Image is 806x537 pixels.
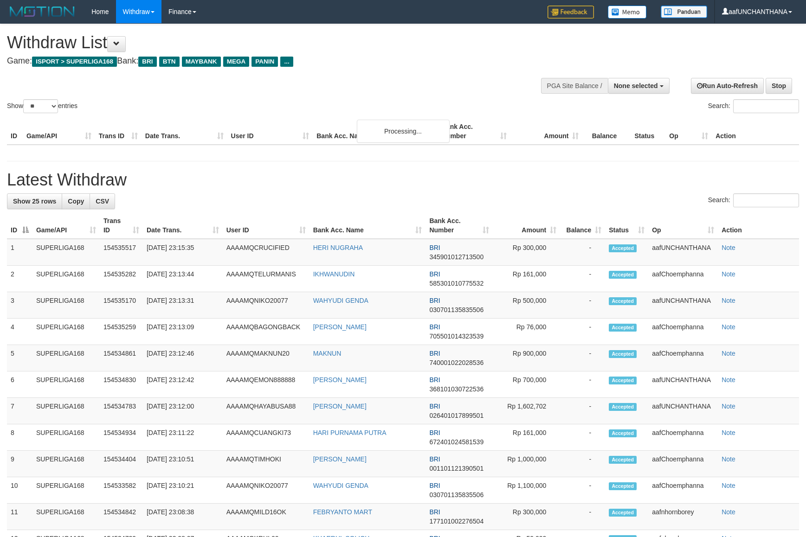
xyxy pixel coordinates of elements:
th: ID [7,118,23,145]
input: Search: [733,193,799,207]
a: Run Auto-Refresh [691,78,764,94]
th: Op: activate to sort column ascending [648,212,718,239]
td: - [560,371,605,398]
img: Button%20Memo.svg [608,6,647,19]
div: Processing... [357,120,450,143]
span: Accepted [609,403,637,411]
span: Copy 177101002276504 to clipboard [429,518,484,525]
span: Accepted [609,509,637,517]
td: 7 [7,398,32,424]
td: 154535282 [100,266,143,292]
span: Accepted [609,377,637,384]
span: None selected [614,82,658,89]
th: Balance [582,118,631,145]
td: SUPERLIGA168 [32,398,100,424]
td: [DATE] 23:13:31 [143,292,223,319]
a: Note [722,376,735,384]
td: Rp 500,000 [493,292,560,319]
a: Note [722,508,735,516]
img: panduan.png [661,6,707,18]
a: Stop [766,78,792,94]
td: AAAAMQCRUCIFIED [223,239,310,266]
a: Note [722,323,735,331]
td: AAAAMQTIMHOKI [223,451,310,477]
th: User ID [227,118,313,145]
td: [DATE] 23:10:21 [143,477,223,504]
a: Note [722,403,735,410]
td: 154534842 [100,504,143,530]
span: Copy 672401024581539 to clipboard [429,438,484,446]
td: 154533582 [100,477,143,504]
td: 2 [7,266,32,292]
span: CSV [96,198,109,205]
td: - [560,292,605,319]
td: Rp 1,000,000 [493,451,560,477]
td: - [560,345,605,371]
a: Copy [62,193,90,209]
td: 154534404 [100,451,143,477]
td: [DATE] 23:13:44 [143,266,223,292]
span: Copy 030701135835506 to clipboard [429,491,484,499]
td: aafUNCHANTHANA [648,292,718,319]
td: 154534830 [100,371,143,398]
span: BRI [429,270,440,278]
span: Accepted [609,271,637,279]
th: Bank Acc. Number: activate to sort column ascending [426,212,493,239]
span: Copy 345901012713500 to clipboard [429,253,484,261]
span: BRI [429,376,440,384]
td: [DATE] 23:12:00 [143,398,223,424]
span: BRI [429,482,440,489]
td: SUPERLIGA168 [32,424,100,451]
td: 1 [7,239,32,266]
label: Search: [708,193,799,207]
a: Show 25 rows [7,193,62,209]
td: SUPERLIGA168 [32,266,100,292]
td: aafUNCHANTHANA [648,239,718,266]
span: BRI [429,323,440,331]
label: Show entries [7,99,77,113]
td: - [560,239,605,266]
a: [PERSON_NAME] [313,323,367,331]
td: 10 [7,477,32,504]
span: BRI [429,350,440,357]
td: 11 [7,504,32,530]
th: Game/API [23,118,95,145]
td: - [560,424,605,451]
span: Accepted [609,297,637,305]
span: BRI [429,297,440,304]
input: Search: [733,99,799,113]
td: SUPERLIGA168 [32,239,100,266]
td: Rp 300,000 [493,504,560,530]
a: [PERSON_NAME] [313,376,367,384]
label: Search: [708,99,799,113]
td: aafnhornborey [648,504,718,530]
a: Note [722,482,735,489]
th: Bank Acc. Number [438,118,510,145]
th: Action [718,212,799,239]
th: ID: activate to sort column descending [7,212,32,239]
td: aafChoemphanna [648,266,718,292]
th: Date Trans.: activate to sort column ascending [143,212,223,239]
a: Note [722,297,735,304]
td: aafChoemphanna [648,424,718,451]
td: aafChoemphanna [648,319,718,345]
th: Amount [510,118,583,145]
td: AAAAMQNIKO20077 [223,477,310,504]
td: Rp 1,602,702 [493,398,560,424]
th: Op [665,118,712,145]
th: Status [631,118,665,145]
span: Show 25 rows [13,198,56,205]
span: BRI [429,455,440,463]
th: Action [712,118,799,145]
td: - [560,266,605,292]
td: 154534934 [100,424,143,451]
td: 9 [7,451,32,477]
td: [DATE] 23:11:22 [143,424,223,451]
td: [DATE] 23:13:09 [143,319,223,345]
span: Copy 368101030722536 to clipboard [429,385,484,393]
td: SUPERLIGA168 [32,451,100,477]
td: aafUNCHANTHANA [648,371,718,398]
td: - [560,398,605,424]
span: Accepted [609,456,637,464]
td: - [560,504,605,530]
